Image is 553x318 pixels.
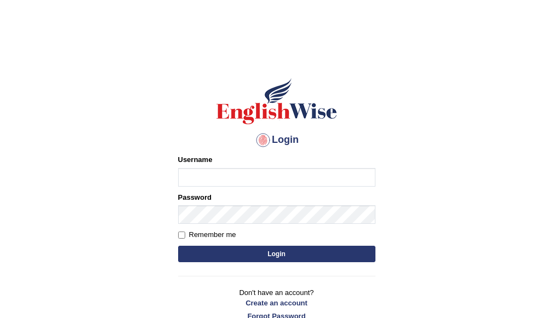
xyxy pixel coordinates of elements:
label: Remember me [178,229,236,240]
button: Login [178,246,375,262]
input: Remember me [178,232,185,239]
img: Logo of English Wise sign in for intelligent practice with AI [214,77,339,126]
label: Username [178,154,213,165]
h4: Login [178,131,375,149]
label: Password [178,192,212,203]
a: Create an account [178,298,375,308]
